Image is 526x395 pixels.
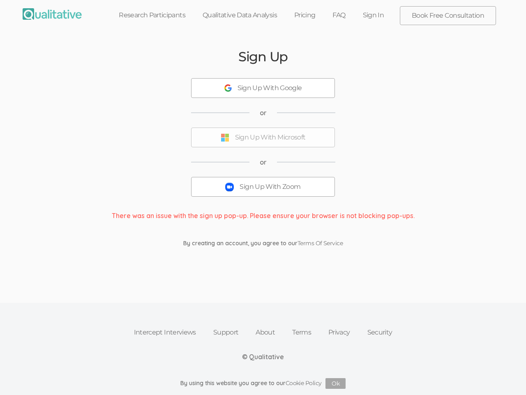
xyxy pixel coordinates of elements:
div: Sign Up With Zoom [240,182,300,192]
span: or [260,108,267,118]
a: Support [205,323,247,342]
span: or [260,158,267,167]
a: Sign In [354,6,393,24]
button: Sign Up With Microsoft [191,128,335,147]
a: Terms [284,323,320,342]
a: FAQ [324,6,354,24]
img: Sign Up With Microsoft [221,133,229,142]
div: There was an issue with the sign up pop-up. Please ensure your browser is not blocking pop-ups. [106,211,421,221]
button: Sign Up With Google [191,78,335,98]
img: Qualitative [23,8,82,20]
a: Security [359,323,401,342]
div: © Qualitative [242,352,284,362]
div: Sign Up With Microsoft [235,133,306,142]
a: Qualitative Data Analysis [194,6,286,24]
a: Book Free Consultation [400,7,496,25]
a: Terms Of Service [298,239,343,247]
div: Sign Up With Google [238,84,302,93]
a: Privacy [320,323,359,342]
a: Cookie Policy [286,379,322,387]
h2: Sign Up [238,49,288,64]
iframe: Chat Widget [485,355,526,395]
a: Intercept Interviews [125,323,205,342]
img: Sign Up With Zoom [225,183,234,191]
button: Sign Up With Zoom [191,177,335,197]
img: Sign Up With Google [224,84,232,92]
a: Pricing [286,6,324,24]
button: Ok [325,378,346,389]
a: About [247,323,284,342]
div: By using this website you agree to our [180,378,346,389]
a: Research Participants [110,6,194,24]
div: By creating an account, you agree to our [177,239,349,247]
